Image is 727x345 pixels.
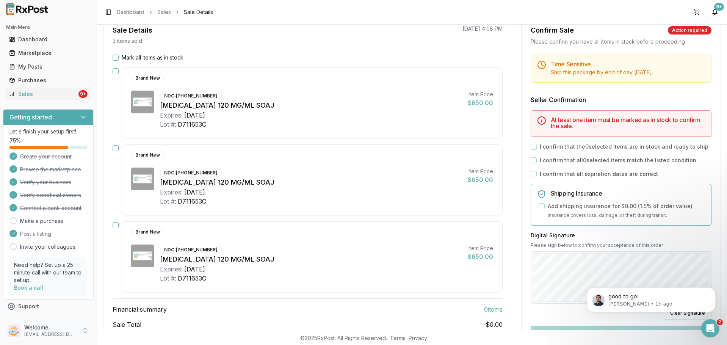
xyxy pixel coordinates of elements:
[24,324,77,331] p: Welcome
[717,319,723,325] span: 2
[122,54,183,61] label: Mark all items as in stock
[6,87,91,101] a: Sales9+
[78,90,88,98] div: 9+
[20,179,71,186] span: Verify your business
[531,25,574,36] div: Confirm Sale
[160,169,222,177] div: NDC: [PHONE_NUMBER]
[3,300,94,313] button: Support
[117,8,144,16] a: Dashboard
[9,77,88,84] div: Purchases
[701,319,719,337] iframe: Intercom live chat
[117,8,213,16] nav: breadcrumb
[9,137,21,144] span: 75 %
[14,261,83,284] p: Need help? Set up a 25 minute call with our team to set up.
[9,36,88,43] div: Dashboard
[531,38,711,45] div: Please confirm you have all items in stock before proceeding
[131,74,164,82] div: Brand New
[531,232,711,239] h3: Digital Signature
[9,63,88,71] div: My Posts
[390,335,406,341] a: Terms
[6,60,91,74] a: My Posts
[486,320,503,329] span: $0.00
[20,191,81,199] span: Verify beneficial owners
[20,217,64,225] a: Make a purchase
[468,175,493,184] div: $650.00
[160,92,222,100] div: NDC: [PHONE_NUMBER]
[548,212,705,219] p: Insurance covers loss, damage, or theft during transit.
[484,305,503,314] span: 0 item s
[24,331,77,337] p: [EMAIL_ADDRESS][DOMAIN_NAME]
[409,335,427,341] a: Privacy
[531,95,711,104] h3: Seller Confirmation
[468,168,493,175] div: Item Price
[160,111,183,120] div: Expires:
[551,117,705,129] h5: At least one item must be marked as in stock to confirm the sale.
[113,320,141,329] span: Sale Total
[9,113,52,122] h3: Getting started
[468,98,493,107] div: $650.00
[462,25,503,33] p: [DATE] 4:08 PM
[113,305,167,314] span: Financial summary
[20,166,81,173] span: Browse the marketplace
[113,25,152,36] div: Sale Details
[160,274,176,283] div: Lot #:
[468,91,493,98] div: Item Price
[531,242,711,248] p: Please sign below to confirm your acceptance of this order
[178,274,206,283] div: D711653C
[3,61,94,73] button: My Posts
[3,3,52,15] img: RxPost Logo
[160,265,183,274] div: Expires:
[160,177,462,188] div: [MEDICAL_DATA] 120 MG/ML SOAJ
[714,3,724,11] div: 9+
[540,170,658,178] label: I confirm that all expiration dates are correct
[9,128,87,135] p: Let's finish your setup first!
[20,243,75,251] a: Invite your colleagues
[668,26,711,34] div: Action required
[184,265,205,274] div: [DATE]
[9,49,88,57] div: Marketplace
[551,61,705,67] h5: Time Sensitive
[184,188,205,197] div: [DATE]
[3,33,94,45] button: Dashboard
[540,143,708,151] label: I confirm that the 0 selected items are in stock and ready to ship
[551,190,705,196] h5: Shipping Insurance
[3,313,94,327] button: Feedback
[551,69,653,75] span: Ship this package by end of day [DATE] .
[184,111,205,120] div: [DATE]
[160,100,462,111] div: [MEDICAL_DATA] 120 MG/ML SOAJ
[131,245,154,267] img: Emgality 120 MG/ML SOAJ
[540,157,696,164] label: I confirm that all 0 selected items match the listed condition
[9,90,77,98] div: Sales
[6,33,91,46] a: Dashboard
[6,74,91,87] a: Purchases
[575,271,727,325] iframe: Intercom notifications message
[131,151,164,159] div: Brand New
[131,228,164,236] div: Brand New
[160,197,176,206] div: Lot #:
[20,153,72,160] span: Create your account
[20,204,81,212] span: Connect a bank account
[548,202,693,210] label: Add shipping insurance for $0.00 ( 1.5 % of order value)
[184,8,213,16] span: Sale Details
[157,8,171,16] a: Sales
[8,325,20,337] img: User avatar
[468,252,493,261] div: $650.00
[3,74,94,86] button: Purchases
[160,254,462,265] div: [MEDICAL_DATA] 120 MG/ML SOAJ
[3,88,94,100] button: Sales9+
[131,91,154,113] img: Emgality 120 MG/ML SOAJ
[178,197,206,206] div: D711653C
[160,120,176,129] div: Lot #:
[6,24,91,30] h2: Main Menu
[20,230,51,238] span: Post a listing
[709,6,721,18] button: 9+
[6,46,91,60] a: Marketplace
[113,37,142,45] p: 3 items sold
[468,245,493,252] div: Item Price
[178,120,206,129] div: D711653C
[160,246,222,254] div: NDC: [PHONE_NUMBER]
